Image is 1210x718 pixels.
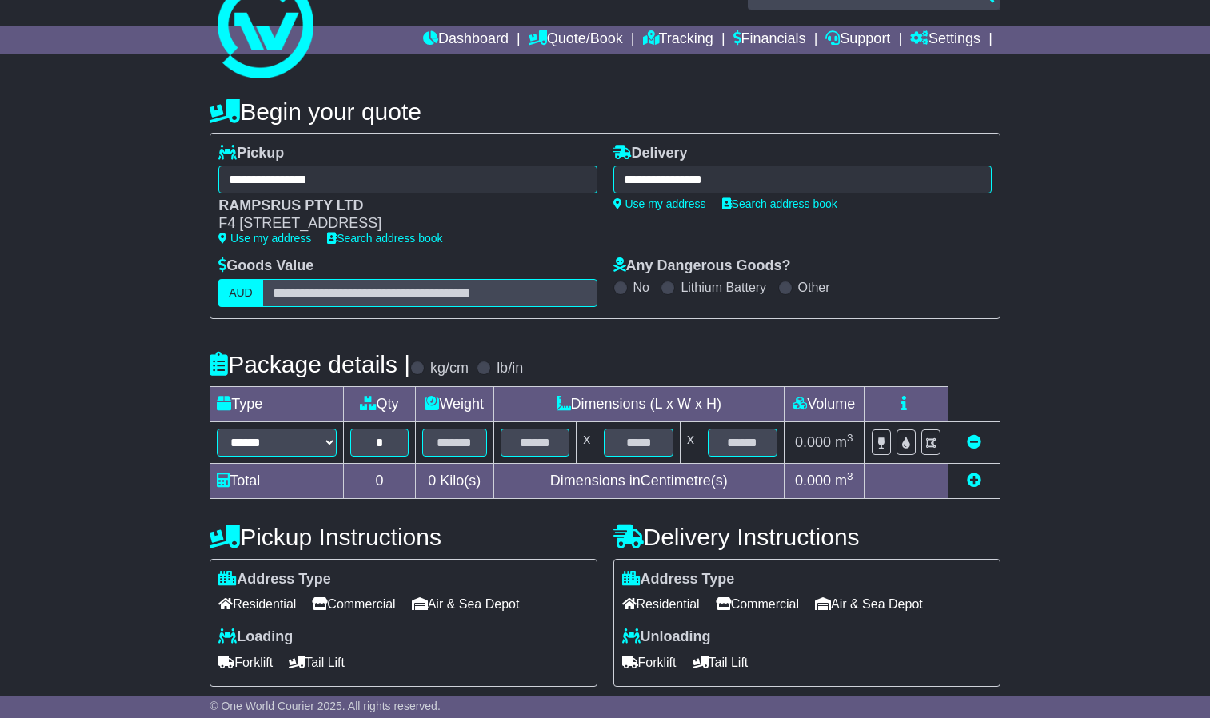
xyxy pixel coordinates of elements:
label: AUD [218,279,263,307]
h4: Package details | [210,351,410,377]
a: Support [825,26,890,54]
h4: Pickup Instructions [210,524,597,550]
span: Tail Lift [289,650,345,675]
div: RAMPSRUS PTY LTD [218,197,581,215]
sup: 3 [847,432,853,444]
label: kg/cm [430,360,469,377]
span: m [835,434,853,450]
label: Address Type [622,571,735,588]
a: Search address book [722,197,837,210]
label: Pickup [218,145,284,162]
a: Search address book [327,232,442,245]
label: Loading [218,628,293,646]
a: Dashboard [423,26,509,54]
span: Tail Lift [693,650,749,675]
label: No [633,280,649,295]
h4: Delivery Instructions [613,524,1000,550]
td: x [681,421,701,463]
td: Weight [415,386,493,421]
td: Type [210,386,344,421]
span: 0 [428,473,436,489]
h4: Begin your quote [210,98,1000,125]
label: Other [798,280,830,295]
td: Dimensions (L x W x H) [493,386,784,421]
td: Dimensions in Centimetre(s) [493,463,784,498]
td: 0 [344,463,416,498]
span: m [835,473,853,489]
label: lb/in [497,360,523,377]
td: Kilo(s) [415,463,493,498]
td: Volume [784,386,864,421]
span: Commercial [312,592,395,616]
td: x [577,421,597,463]
td: Total [210,463,344,498]
span: Air & Sea Depot [412,592,520,616]
span: © One World Courier 2025. All rights reserved. [210,700,441,712]
span: Forklift [218,650,273,675]
span: 0.000 [795,473,831,489]
label: Delivery [613,145,688,162]
span: Forklift [622,650,677,675]
span: Residential [622,592,700,616]
td: Qty [344,386,416,421]
a: Use my address [613,197,706,210]
label: Any Dangerous Goods? [613,257,791,275]
label: Goods Value [218,257,313,275]
span: Residential [218,592,296,616]
a: Quote/Book [529,26,623,54]
span: Commercial [716,592,799,616]
a: Settings [910,26,980,54]
span: Air & Sea Depot [815,592,923,616]
span: 0.000 [795,434,831,450]
label: Address Type [218,571,331,588]
a: Add new item [967,473,981,489]
a: Tracking [643,26,713,54]
a: Remove this item [967,434,981,450]
div: F4 [STREET_ADDRESS] [218,215,581,233]
label: Lithium Battery [681,280,766,295]
a: Financials [733,26,806,54]
a: Use my address [218,232,311,245]
sup: 3 [847,470,853,482]
label: Unloading [622,628,711,646]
